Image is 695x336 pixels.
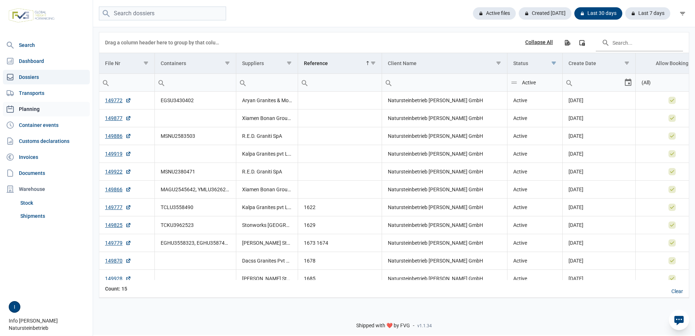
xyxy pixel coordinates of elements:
td: Filter cell [563,74,636,92]
a: 149919 [105,150,131,157]
div: Reference [304,60,328,66]
div: Client Name [388,60,417,66]
td: Natursteinbetrieb [PERSON_NAME] GmbH [382,181,507,199]
span: [DATE] [569,151,583,157]
a: Dossiers [3,70,90,84]
a: 149870 [105,257,131,264]
span: Show filter options for column 'File Nr' [143,60,149,66]
span: [DATE] [569,97,583,103]
td: Column Suppliers [236,53,298,74]
input: Search dossiers [99,7,226,21]
td: Filter cell [507,74,563,92]
span: [DATE] [569,276,583,281]
span: [DATE] [569,115,583,121]
img: FVG - Global freight forwarding [6,5,57,25]
span: [DATE] [569,169,583,175]
span: Show filter options for column 'Containers' [225,60,230,66]
div: Select [624,74,632,91]
span: Shipped with ❤️ by FVG [356,323,410,329]
td: Active [507,145,563,163]
div: filter [676,7,689,20]
td: TCLU3558490 [154,199,236,216]
div: Created [DATE] [519,7,571,20]
span: [DATE] [569,240,583,246]
div: File Nr [105,60,120,66]
td: Filter cell [154,74,236,92]
a: 149777 [105,204,131,211]
td: Column Status [507,53,563,74]
td: Active [507,252,563,270]
td: R.E.D. Graniti SpA [236,127,298,145]
span: Show filter options for column 'Create Date' [624,60,630,66]
input: Search in the data grid [596,34,683,51]
div: Search box [507,74,521,91]
div: Clear [666,285,689,298]
td: MAGU2545642, YMLU3626250, YMMU1061965 [154,181,236,199]
td: Natursteinbetrieb [PERSON_NAME] GmbH [382,216,507,234]
a: 149886 [105,132,131,140]
div: Data grid toolbar [105,32,683,53]
td: R.E.D. Graniti SpA [236,163,298,181]
td: [PERSON_NAME] Stones LLP [236,234,298,252]
td: Natursteinbetrieb [PERSON_NAME] GmbH [382,92,507,109]
td: MSNU2380471 [154,163,236,181]
td: Active [507,270,563,288]
span: Show filter options for column 'Reference' [370,60,376,66]
div: Search box [236,74,249,91]
td: Xiamen Bonan Group Co., Ltd. [236,181,298,199]
td: Natursteinbetrieb [PERSON_NAME] GmbH [382,270,507,288]
div: Allow Booking [656,60,688,66]
div: Active files [473,7,516,20]
span: v1.1.34 [417,323,432,329]
td: Active [507,199,563,216]
span: - [413,323,414,329]
td: [PERSON_NAME] Stones LLP [236,270,298,288]
a: Container events [3,118,90,132]
div: Search box [563,74,576,91]
td: EGSU3430402 [154,92,236,109]
span: Show filter options for column 'Suppliers' [286,60,292,66]
div: Suppliers [242,60,264,66]
td: 1678 [298,252,382,270]
td: Filter cell [236,74,298,92]
td: TCKU3962523 [154,216,236,234]
td: Active [507,163,563,181]
span: Show filter options for column 'Client Name' [496,60,501,66]
div: File Nr Count: 15 [105,285,149,292]
a: 149772 [105,97,131,104]
td: Active [507,216,563,234]
div: Search box [298,74,311,91]
div: Last 7 days [625,7,670,20]
a: Shipments [17,209,90,223]
a: Documents [3,166,90,180]
td: Natursteinbetrieb [PERSON_NAME] GmbH [382,127,507,145]
input: Filter cell [298,74,382,91]
td: Active [507,109,563,127]
td: Natursteinbetrieb [PERSON_NAME] GmbH [382,145,507,163]
button: I [9,301,20,313]
td: Column File Nr [99,53,154,74]
span: [DATE] [569,187,583,192]
td: Natursteinbetrieb [PERSON_NAME] GmbH [382,234,507,252]
span: [DATE] [569,222,583,228]
td: Active [507,127,563,145]
td: Stonworks [GEOGRAPHIC_DATA] [236,216,298,234]
div: Containers [161,60,186,66]
div: Search box [155,74,168,91]
td: MSNU2583503 [154,127,236,145]
a: Invoices [3,150,90,164]
a: 149922 [105,168,131,175]
a: 149779 [105,239,131,247]
td: 1629 [298,216,382,234]
div: Export all data to Excel [561,36,574,49]
a: Search [3,38,90,52]
div: Drag a column header here to group by that column [105,37,222,48]
div: Create Date [569,60,596,66]
a: 149825 [105,221,131,229]
a: Planning [3,102,90,116]
div: Info [PERSON_NAME] Natursteinbetrieb [9,301,88,332]
a: 149928 [105,275,131,282]
input: Filter cell [563,74,624,91]
td: Natursteinbetrieb [PERSON_NAME] GmbH [382,252,507,270]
